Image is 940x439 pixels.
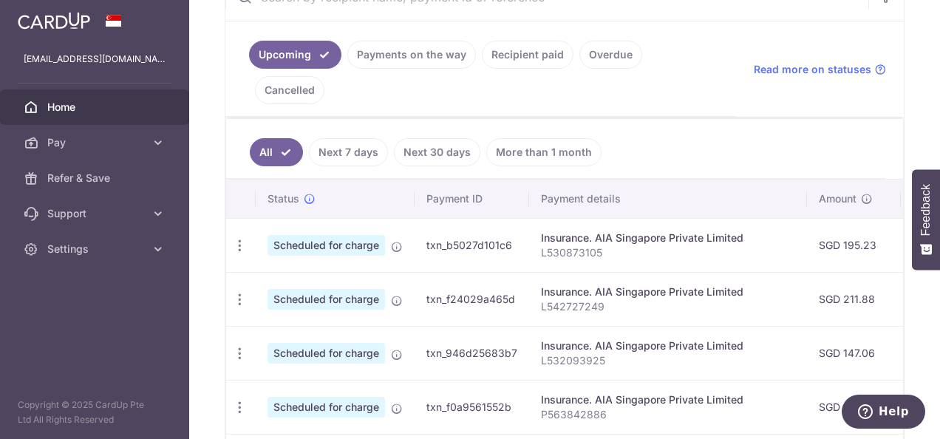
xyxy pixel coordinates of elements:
span: Support [47,206,145,221]
a: Read more on statuses [754,62,886,77]
a: All [250,138,303,166]
div: Insurance. AIA Singapore Private Limited [541,285,795,299]
span: Read more on statuses [754,62,871,77]
img: CardUp [18,12,90,30]
span: Scheduled for charge [268,289,385,310]
p: L532093925 [541,353,795,368]
th: Payment ID [415,180,529,218]
span: Status [268,191,299,206]
span: Pay [47,135,145,150]
span: Settings [47,242,145,256]
a: Recipient paid [482,41,573,69]
span: Scheduled for charge [268,397,385,418]
td: SGD 147.06 [807,326,901,380]
p: [EMAIL_ADDRESS][DOMAIN_NAME] [24,52,166,67]
p: L542727249 [541,299,795,314]
div: Insurance. AIA Singapore Private Limited [541,231,795,245]
p: P563842886 [541,407,795,422]
span: Amount [819,191,856,206]
a: Next 30 days [394,138,480,166]
span: Refer & Save [47,171,145,186]
td: SGD 211.88 [807,272,901,326]
a: Cancelled [255,76,324,104]
p: L530873105 [541,245,795,260]
a: Upcoming [249,41,341,69]
span: Home [47,100,145,115]
button: Feedback - Show survey [912,169,940,270]
div: Insurance. AIA Singapore Private Limited [541,338,795,353]
a: Next 7 days [309,138,388,166]
iframe: Opens a widget where you can find more information [841,395,925,432]
th: Payment details [529,180,807,218]
a: More than 1 month [486,138,602,166]
td: SGD 159.00 [807,380,901,434]
span: Scheduled for charge [268,235,385,256]
td: SGD 195.23 [807,218,901,272]
div: Insurance. AIA Singapore Private Limited [541,392,795,407]
a: Payments on the way [347,41,476,69]
a: Overdue [579,41,642,69]
td: txn_f24029a465d [415,272,529,326]
td: txn_f0a9561552b [415,380,529,434]
td: txn_946d25683b7 [415,326,529,380]
span: Feedback [919,184,933,236]
span: Scheduled for charge [268,343,385,364]
td: txn_b5027d101c6 [415,218,529,272]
